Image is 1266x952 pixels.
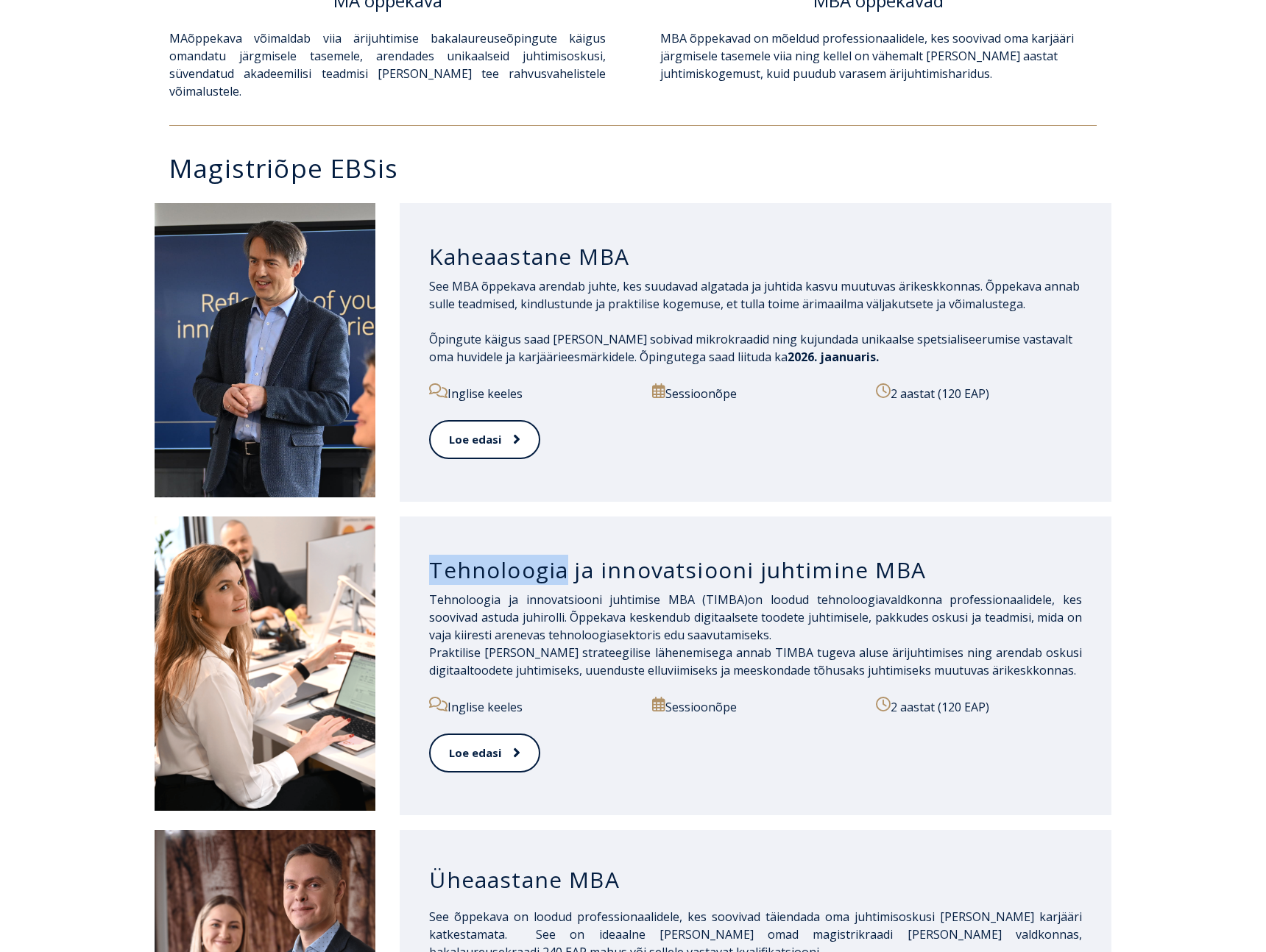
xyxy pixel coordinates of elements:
[169,155,1111,181] h3: Magistriõpe EBSis
[429,330,1082,366] p: Õpingute käigus saad [PERSON_NAME] sobivad mikrokraadid ning kujundada unikaalse spetsialiseerumi...
[429,592,748,608] span: Tehnoloogia ja innovatsiooni juhtimise MBA (TIMBA)
[876,383,1082,402] p: 2 aastat (120 EAP)
[429,644,1082,678] span: Praktilise [PERSON_NAME] strateegilise lähenemisega annab TIMBA tugeva aluse ärijuhtimises ning a...
[429,556,1082,584] h3: Tehnoloogia ja innovatsiooni juhtimine MBA
[429,733,540,772] a: Loe edasi
[876,697,1082,716] p: 2 aastat (120 EAP)
[429,243,1082,271] h3: Kaheaastane MBA
[155,203,375,497] img: DSC_2098
[652,383,858,402] p: Sessioonõpe
[660,30,687,46] a: MBA
[155,516,375,811] img: DSC_2558
[169,30,606,99] span: õppekava võimaldab viia ärijuhtimise bakalaureuseõpingute käigus omandatu järgmisele tasemele, ar...
[429,592,1082,643] span: on loodud tehnoloogiavaldkonna professionaalidele, kes soovivad astuda juhirolli. Õppekava kesken...
[429,866,1082,894] h3: Üheaastane MBA
[660,29,1097,82] p: õppekavad on mõeldud professionaalidele, kes soovivad oma karjääri järgmisele tasemele viia ning ...
[429,697,635,716] p: Inglise keeles
[788,349,879,365] span: 2026. jaanuaris.
[429,277,1082,313] p: See MBA õppekava arendab juhte, kes suudavad algatada ja juhtida kasvu muutuvas ärikeskkonnas. Õp...
[429,420,540,459] a: Loe edasi
[169,30,188,46] a: MA
[429,383,635,402] p: Inglise keeles
[652,697,858,716] p: Sessioonõpe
